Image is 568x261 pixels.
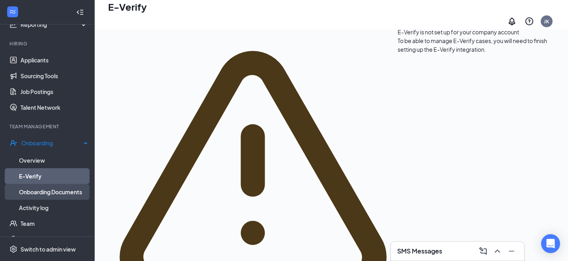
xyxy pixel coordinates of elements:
[507,246,516,256] svg: Minimize
[505,245,518,257] button: Minimize
[541,234,560,253] div: Open Intercom Messenger
[9,123,86,130] div: Team Management
[19,168,88,184] a: E-Verify
[477,245,490,257] button: ComposeMessage
[397,247,442,255] h3: SMS Messages
[9,21,17,28] svg: Analysis
[507,17,517,26] svg: Notifications
[9,139,17,147] svg: UserCheck
[21,139,81,147] div: Onboarding
[544,18,549,25] div: JK
[9,8,17,16] svg: WorkstreamLogo
[398,37,547,53] span: To be able to manage E-Verify cases, you will need to finish setting up the E-Verify integration.
[491,245,504,257] button: ChevronUp
[21,21,88,28] div: Reporting
[19,152,88,168] a: Overview
[21,231,88,247] a: DocumentsCrown
[493,246,502,256] svg: ChevronUp
[76,8,84,16] svg: Collapse
[525,17,534,26] svg: QuestionInfo
[21,68,88,84] a: Sourcing Tools
[21,216,88,231] a: Team
[9,245,17,253] svg: Settings
[478,246,488,256] svg: ComposeMessage
[21,52,88,68] a: Applicants
[19,200,88,216] a: Activity log
[21,245,76,253] div: Switch to admin view
[21,84,88,100] a: Job Postings
[21,100,88,115] a: Talent Network
[398,28,519,36] span: E-Verify is not set up for your company account
[19,184,88,200] a: Onboarding Documents
[9,40,86,47] div: Hiring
